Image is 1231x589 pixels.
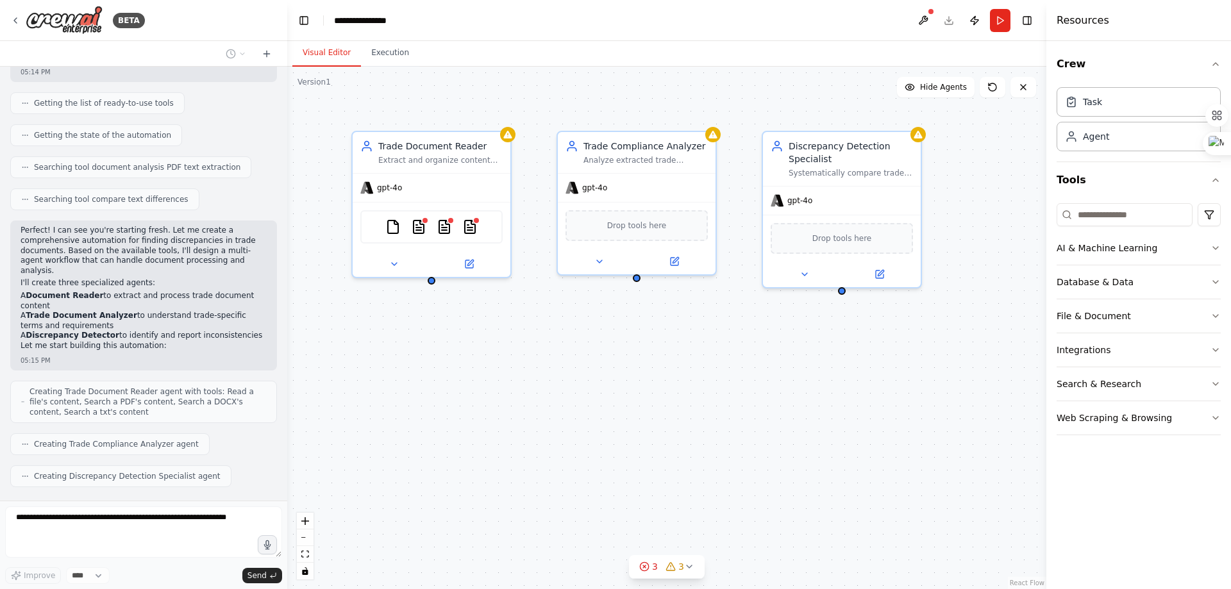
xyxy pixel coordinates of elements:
[34,471,221,481] span: Creating Discrepancy Detection Specialist agent
[1057,377,1141,390] div: Search & Research
[1057,46,1221,82] button: Crew
[1057,231,1221,265] button: AI & Machine Learning
[1018,12,1036,29] button: Hide right sidebar
[34,130,171,140] span: Getting the state of the automation
[411,219,426,235] img: PDFSearchTool
[334,14,398,27] nav: breadcrumb
[377,183,402,193] span: gpt-4o
[297,529,314,546] button: zoom out
[462,219,478,235] img: TXTSearchTool
[607,219,667,232] span: Drop tools here
[1057,13,1109,28] h4: Resources
[1057,401,1221,435] button: Web Scraping & Browsing
[652,560,658,573] span: 3
[1057,344,1110,356] div: Integrations
[1057,82,1221,162] div: Crew
[24,570,55,581] span: Improve
[1057,333,1221,367] button: Integrations
[292,40,361,67] button: Visual Editor
[638,254,710,269] button: Open in side panel
[920,82,967,92] span: Hide Agents
[256,46,277,62] button: Start a new chat
[789,140,913,165] div: Discrepancy Detection Specialist
[361,40,419,67] button: Execution
[29,386,266,417] span: Creating Trade Document Reader agent with tools: Read a file's content, Search a PDF's content, S...
[26,291,103,300] strong: Document Reader
[34,439,199,449] span: Creating Trade Compliance Analyzer agent
[812,232,872,245] span: Drop tools here
[583,155,708,165] div: Analyze extracted trade document data to identify key trading terms, validate document relationsh...
[1057,198,1221,445] div: Tools
[21,311,267,331] li: A to understand trade-specific terms and requirements
[297,546,314,563] button: fit view
[378,155,503,165] div: Extract and organize content from trade documents including {document_types} such as invoices, bi...
[34,162,240,172] span: Searching tool document analysis PDF text extraction
[297,563,314,579] button: toggle interactivity
[26,6,103,35] img: Logo
[113,13,145,28] div: BETA
[762,131,922,288] div: Discrepancy Detection SpecialistSystematically compare trade documents to identify discrepancies,...
[433,256,505,272] button: Open in side panel
[34,98,174,108] span: Getting the list of ready-to-use tools
[582,183,607,193] span: gpt-4o
[26,311,137,320] strong: Trade Document Analyzer
[242,568,282,583] button: Send
[297,77,331,87] div: Version 1
[789,168,913,178] div: Systematically compare trade documents to identify discrepancies, inconsistencies, and potential ...
[1057,276,1134,288] div: Database & Data
[629,555,705,579] button: 33
[295,12,313,29] button: Hide left sidebar
[1057,310,1131,322] div: File & Document
[21,67,267,77] div: 05:14 PM
[1057,367,1221,401] button: Search & Research
[437,219,452,235] img: DOCXSearchTool
[1010,579,1044,586] a: React Flow attribution
[247,570,267,581] span: Send
[21,341,267,351] p: Let me start building this automation:
[787,195,812,206] span: gpt-4o
[221,46,251,62] button: Switch to previous chat
[843,267,916,282] button: Open in side panel
[678,560,684,573] span: 3
[583,140,708,153] div: Trade Compliance Analyzer
[351,131,512,278] div: Trade Document ReaderExtract and organize content from trade documents including {document_types}...
[21,356,267,365] div: 05:15 PM
[34,194,188,204] span: Searching tool compare text differences
[26,331,119,340] strong: Discrepancy Detector
[21,331,267,341] li: A to identify and report inconsistencies
[297,513,314,529] button: zoom in
[897,77,975,97] button: Hide Agents
[258,535,277,554] button: Click to speak your automation idea
[21,226,267,276] p: Perfect! I can see you're starting fresh. Let me create a comprehensive automation for finding di...
[385,219,401,235] img: FileReadTool
[5,567,61,584] button: Improve
[1057,411,1172,424] div: Web Scraping & Browsing
[557,131,717,276] div: Trade Compliance AnalyzerAnalyze extracted trade document data to identify key trading terms, val...
[21,291,267,311] li: A to extract and process trade document content
[1057,162,1221,198] button: Tools
[21,278,267,288] p: I'll create three specialized agents:
[1057,242,1157,254] div: AI & Machine Learning
[378,140,503,153] div: Trade Document Reader
[297,513,314,579] div: React Flow controls
[1083,130,1109,143] div: Agent
[1057,299,1221,333] button: File & Document
[1057,265,1221,299] button: Database & Data
[1083,95,1102,108] div: Task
